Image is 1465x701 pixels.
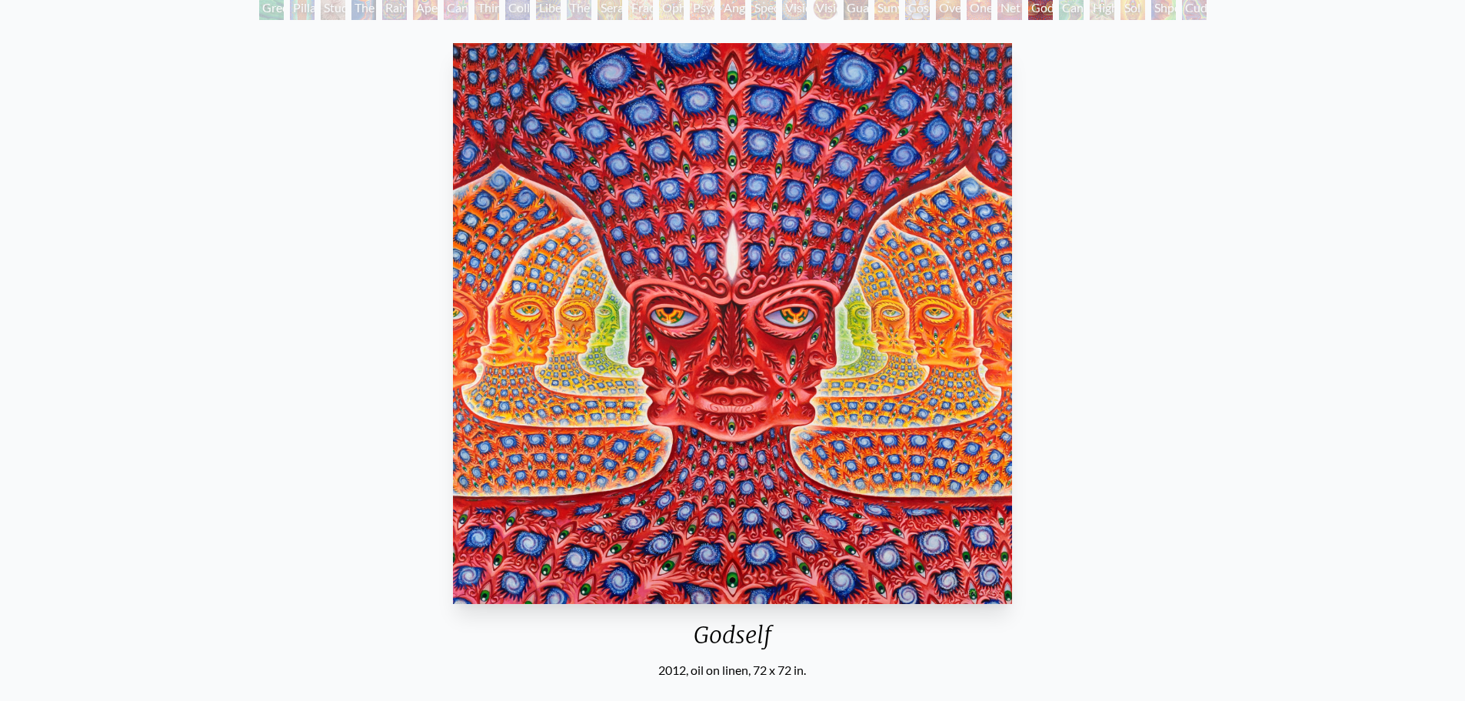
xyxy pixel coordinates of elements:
[453,43,1012,604] img: Godself-2012-Alex-Grey-watermarked.jpeg
[447,661,1018,679] div: 2012, oil on linen, 72 x 72 in.
[447,621,1018,661] div: Godself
